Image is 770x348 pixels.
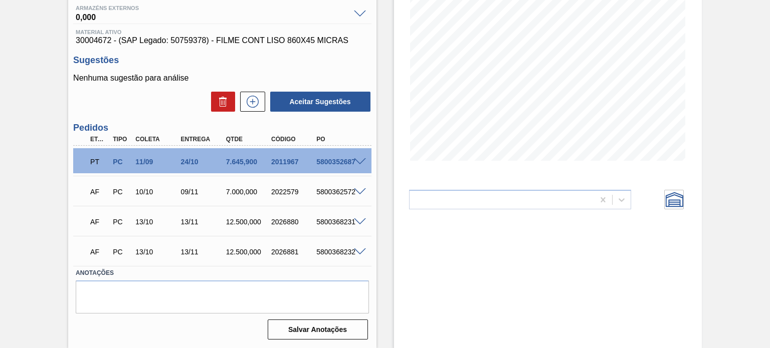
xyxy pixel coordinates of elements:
span: 0,000 [76,11,348,21]
h3: Sugestões [73,55,371,66]
p: AF [90,188,108,196]
div: 5800362572 [314,188,363,196]
div: 2026880 [269,218,318,226]
p: AF [90,248,108,256]
div: Código [269,136,318,143]
button: Salvar Anotações [268,319,368,339]
p: AF [90,218,108,226]
div: Pedido em Trânsito [88,151,110,173]
div: 7.645,900 [224,158,273,166]
div: 5800368232 [314,248,363,256]
div: Qtde [224,136,273,143]
div: 2022579 [269,188,318,196]
div: 12.500,000 [224,248,273,256]
div: 13/10/2025 [133,218,182,226]
div: Nova sugestão [235,92,265,112]
span: Material ativo [76,29,368,35]
div: Excluir Sugestões [206,92,235,112]
div: 5800368231 [314,218,363,226]
div: Tipo [110,136,133,143]
div: Aguardando Faturamento [88,241,110,263]
div: 13/11/2025 [178,218,228,226]
div: 2026881 [269,248,318,256]
div: 11/09/2025 [133,158,182,166]
label: Anotações [76,266,368,280]
p: PT [90,158,108,166]
div: Coleta [133,136,182,143]
div: Pedido de Compra [110,248,133,256]
div: 7.000,000 [224,188,273,196]
div: Aguardando Faturamento [88,211,110,233]
div: 24/10/2025 [178,158,228,166]
span: 30004672 - (SAP Legado: 50759378) - FILME CONT LISO 860X45 MICRAS [76,36,368,45]
div: 09/11/2025 [178,188,228,196]
div: Pedido de Compra [110,188,133,196]
span: Armazéns externos [76,5,348,11]
div: Aceitar Sugestões [265,91,371,113]
h3: Pedidos [73,123,371,133]
p: Nenhuma sugestão para análise [73,74,371,83]
div: 12.500,000 [224,218,273,226]
div: Aguardando Faturamento [88,181,110,203]
button: Aceitar Sugestões [270,92,370,112]
div: 10/10/2025 [133,188,182,196]
div: 13/11/2025 [178,248,228,256]
div: 2011967 [269,158,318,166]
div: Entrega [178,136,228,143]
div: 5800352687 [314,158,363,166]
div: Pedido de Compra [110,218,133,226]
div: 13/10/2025 [133,248,182,256]
div: PO [314,136,363,143]
div: Etapa [88,136,110,143]
div: Pedido de Compra [110,158,133,166]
